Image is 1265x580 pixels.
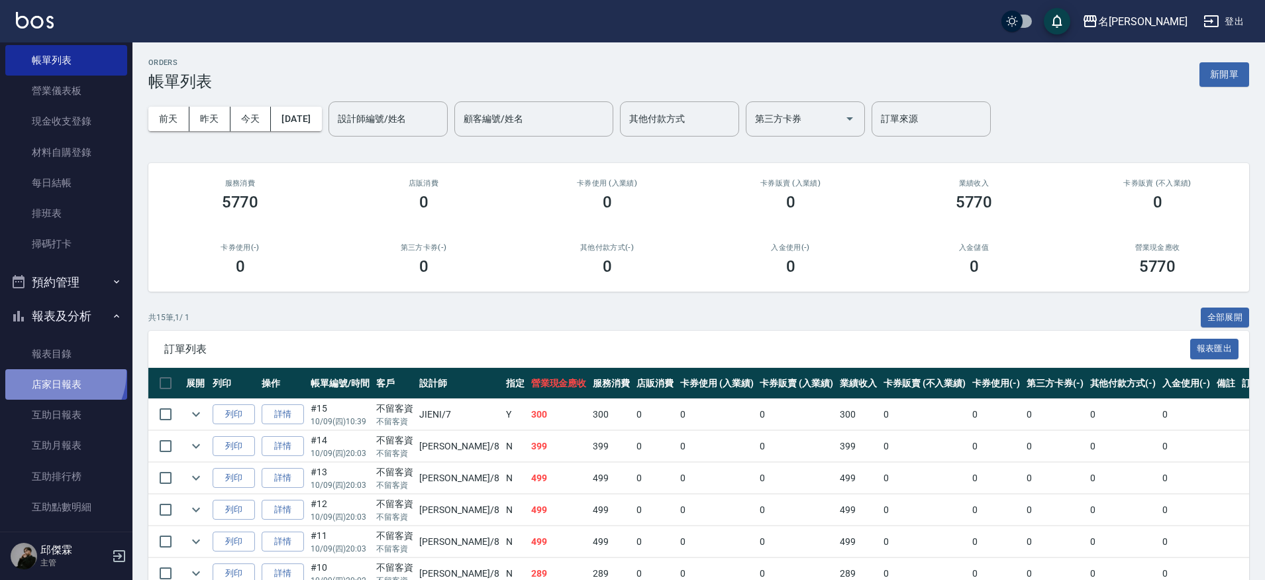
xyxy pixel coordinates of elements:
td: [PERSON_NAME] /8 [416,494,502,526]
td: 0 [1023,463,1087,494]
td: 0 [1087,526,1160,557]
td: 0 [677,463,757,494]
td: 0 [880,463,969,494]
button: 報表及分析 [5,299,127,333]
td: [PERSON_NAME] /8 [416,431,502,462]
h3: 服務消費 [164,179,316,188]
th: 卡券販賣 (不入業績) [880,368,969,399]
td: 300 [528,399,590,430]
td: N [503,526,528,557]
button: expand row [186,468,206,488]
td: 0 [880,494,969,526]
h3: 0 [603,193,612,211]
th: 列印 [209,368,258,399]
td: 0 [1087,494,1160,526]
th: 卡券使用 (入業績) [677,368,757,399]
td: 0 [1159,526,1213,557]
th: 帳單編號/時間 [307,368,373,399]
h2: 入金使用(-) [715,243,866,252]
h2: 卡券使用(-) [164,243,316,252]
td: 499 [836,526,880,557]
td: 0 [677,431,757,462]
th: 卡券使用(-) [969,368,1023,399]
td: 0 [880,431,969,462]
td: 0 [633,399,677,430]
a: 帳單列表 [5,45,127,76]
h2: 卡券販賣 (入業績) [715,179,866,188]
p: 不留客資 [376,543,413,555]
button: 新開單 [1199,62,1249,87]
button: 昨天 [189,107,230,131]
a: 詳情 [262,468,304,489]
td: N [503,463,528,494]
h3: 0 [1153,193,1162,211]
td: 0 [969,431,1023,462]
h3: 0 [236,257,245,276]
td: 499 [528,526,590,557]
a: 排班表 [5,198,127,229]
th: 第三方卡券(-) [1023,368,1087,399]
p: 不留客資 [376,447,413,459]
td: 499 [836,494,880,526]
td: 0 [633,526,677,557]
td: 0 [969,526,1023,557]
p: 10/09 (四) 20:03 [311,447,370,459]
button: Open [839,108,860,129]
td: 0 [1159,399,1213,430]
button: 列印 [213,532,255,552]
td: 499 [528,494,590,526]
td: JIENI /7 [416,399,502,430]
button: 名[PERSON_NAME] [1077,8,1193,35]
td: 300 [836,399,880,430]
td: #11 [307,526,373,557]
h3: 5770 [1139,257,1176,276]
h3: 0 [786,193,795,211]
th: 操作 [258,368,307,399]
button: expand row [186,532,206,551]
h3: 5770 [222,193,259,211]
button: expand row [186,500,206,520]
td: 399 [836,431,880,462]
td: 0 [969,463,1023,494]
h2: 卡券販賣 (不入業績) [1082,179,1233,188]
td: 0 [677,526,757,557]
img: Person [11,543,37,569]
td: 0 [633,463,677,494]
p: 10/09 (四) 20:03 [311,511,370,523]
td: 0 [633,494,677,526]
td: #15 [307,399,373,430]
div: 不留客資 [376,402,413,416]
td: 300 [589,399,633,430]
button: 預約管理 [5,265,127,300]
td: 0 [1023,494,1087,526]
p: 不留客資 [376,511,413,523]
a: 掃碼打卡 [5,229,127,259]
div: 名[PERSON_NAME] [1098,13,1188,30]
td: N [503,494,528,526]
a: 報表匯出 [1190,342,1239,355]
h3: 0 [970,257,979,276]
a: 報表目錄 [5,339,127,369]
span: 訂單列表 [164,343,1190,356]
h2: 第三方卡券(-) [348,243,499,252]
td: 0 [756,526,836,557]
th: 營業現金應收 [528,368,590,399]
td: 0 [1159,463,1213,494]
td: 0 [969,494,1023,526]
th: 其他付款方式(-) [1087,368,1160,399]
td: 0 [633,431,677,462]
td: 499 [528,463,590,494]
td: Y [503,399,528,430]
a: 詳情 [262,532,304,552]
td: 0 [1023,431,1087,462]
td: 399 [589,431,633,462]
h2: 業績收入 [898,179,1050,188]
h3: 0 [419,257,429,276]
button: 登出 [1198,9,1249,34]
a: 營業儀表板 [5,76,127,106]
td: 0 [677,494,757,526]
td: N [503,431,528,462]
a: 詳情 [262,404,304,425]
td: 0 [880,526,969,557]
img: Logo [16,12,54,29]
